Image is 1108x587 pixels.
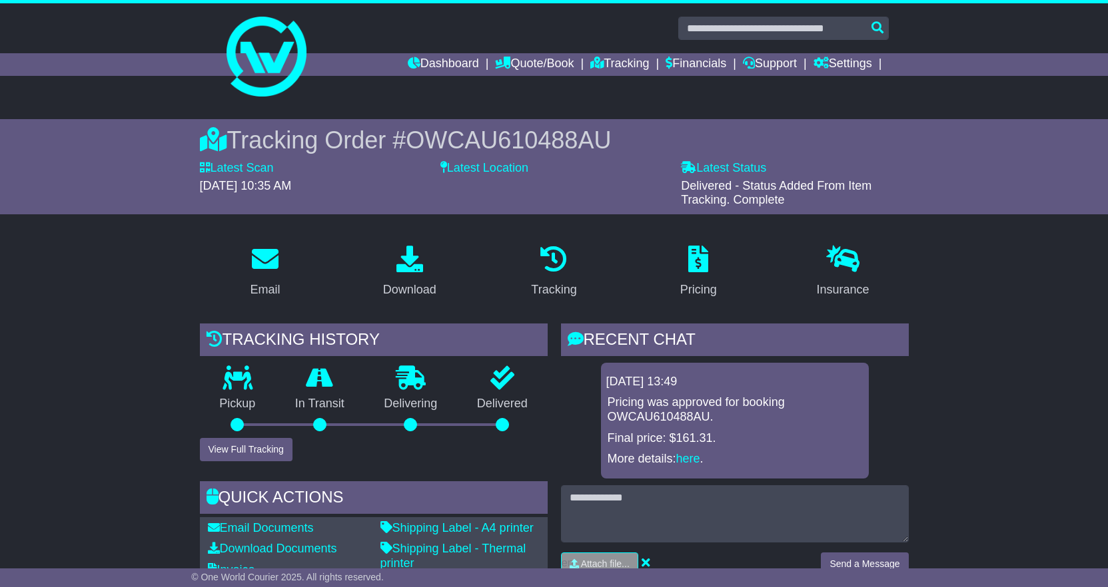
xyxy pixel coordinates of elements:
a: Tracking [590,53,649,76]
div: Insurance [817,281,869,299]
label: Latest Location [440,161,528,176]
button: View Full Tracking [200,438,292,461]
span: [DATE] 10:35 AM [200,179,292,192]
a: Shipping Label - Thermal printer [380,542,526,570]
label: Latest Status [681,161,766,176]
div: Tracking [531,281,576,299]
p: Pricing was approved for booking OWCAU610488AU. [608,395,862,424]
span: Delivered - Status Added From Item Tracking. Complete [681,179,871,207]
a: Shipping Label - A4 printer [380,521,534,534]
a: Support [743,53,797,76]
a: Email [241,241,288,303]
div: Tracking Order # [200,126,909,154]
div: Download [383,281,436,299]
div: Quick Actions [200,481,548,517]
p: Final price: $161.31. [608,431,862,446]
div: Pricing [680,281,717,299]
a: Quote/Book [495,53,574,76]
p: Delivering [364,397,458,411]
div: Email [250,281,280,299]
p: Pickup [200,397,276,411]
button: Send a Message [821,552,908,576]
label: Latest Scan [200,161,274,176]
p: In Transit [275,397,364,411]
p: Delivered [457,397,548,411]
a: Tracking [522,241,585,303]
a: here [676,452,700,465]
div: [DATE] 13:49 [606,375,863,389]
span: © One World Courier 2025. All rights reserved. [191,572,384,582]
a: Pricing [672,241,726,303]
p: More details: . [608,452,862,467]
a: Download Documents [208,542,337,555]
span: OWCAU610488AU [406,126,611,154]
a: Settings [814,53,872,76]
a: Dashboard [408,53,479,76]
a: Email Documents [208,521,314,534]
div: Tracking history [200,323,548,359]
a: Financials [666,53,726,76]
a: Download [374,241,445,303]
div: RECENT CHAT [561,323,909,359]
a: Insurance [808,241,878,303]
a: Invoice [208,563,255,576]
